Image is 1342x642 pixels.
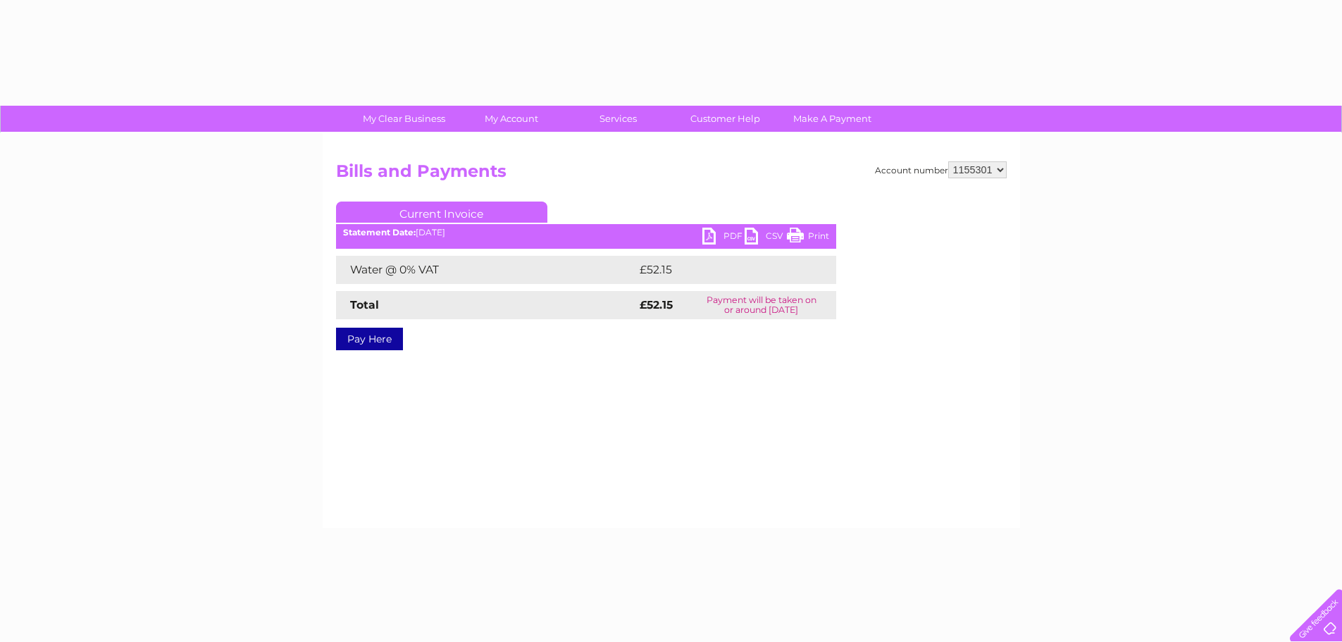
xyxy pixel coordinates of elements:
[560,106,676,132] a: Services
[336,161,1007,188] h2: Bills and Payments
[667,106,783,132] a: Customer Help
[787,228,829,248] a: Print
[336,202,547,223] a: Current Invoice
[346,106,462,132] a: My Clear Business
[875,161,1007,178] div: Account number
[350,298,379,311] strong: Total
[745,228,787,248] a: CSV
[640,298,673,311] strong: £52.15
[336,228,836,237] div: [DATE]
[336,328,403,350] a: Pay Here
[687,291,835,319] td: Payment will be taken on or around [DATE]
[343,227,416,237] b: Statement Date:
[336,256,636,284] td: Water @ 0% VAT
[636,256,806,284] td: £52.15
[774,106,890,132] a: Make A Payment
[453,106,569,132] a: My Account
[702,228,745,248] a: PDF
